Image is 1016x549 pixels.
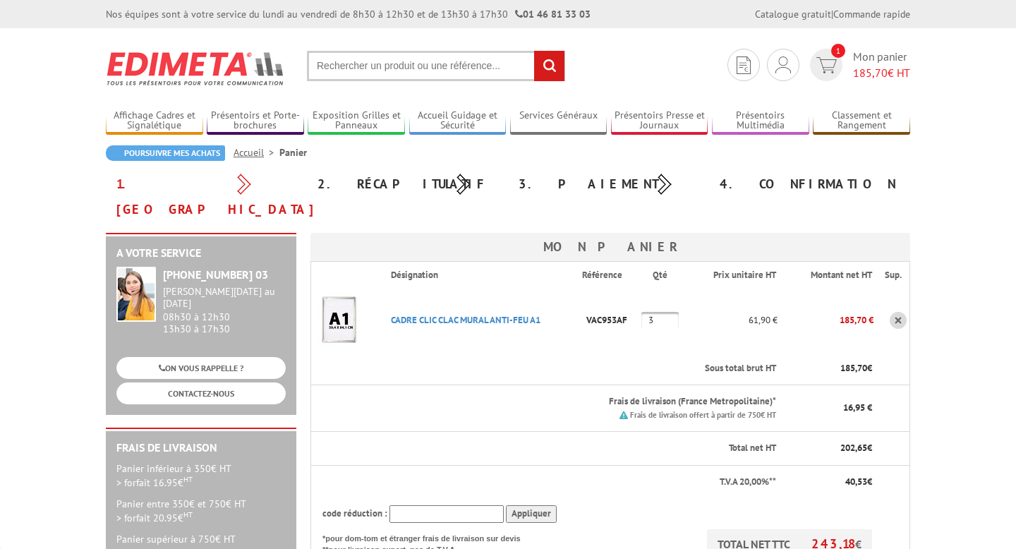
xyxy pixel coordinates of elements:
span: code réduction : [322,507,387,519]
h3: Mon panier [310,233,910,261]
p: 61,90 € [687,308,778,332]
li: Panier [279,145,307,159]
div: 08h30 à 12h30 13h30 à 17h30 [163,286,286,334]
th: Sup. [873,262,909,289]
a: Exposition Grilles et Panneaux [308,109,405,133]
img: devis rapide [737,56,751,74]
div: 1. [GEOGRAPHIC_DATA] [106,171,307,222]
div: | [755,7,910,21]
th: Sous total brut HT [380,352,778,385]
a: CADRE CLIC CLAC MURAL ANTI-FEU A1 [391,314,540,326]
input: Rechercher un produit ou une référence... [307,51,565,81]
a: Accueil Guidage et Sécurité [409,109,507,133]
a: CONTACTEZ-NOUS [116,382,286,404]
p: Panier inférieur à 350€ HT [116,461,286,490]
a: Commande rapide [833,8,910,20]
h2: Frais de Livraison [116,442,286,454]
sup: HT [183,474,193,484]
div: [PERSON_NAME][DATE] au [DATE] [163,286,286,310]
p: € [789,442,872,455]
p: VAC953AF [582,308,641,332]
img: devis rapide [816,57,837,73]
a: Présentoirs et Porte-brochures [207,109,304,133]
span: > forfait 16.95€ [116,476,193,489]
a: Poursuivre mes achats [106,145,225,161]
input: Appliquer [506,505,557,523]
a: Services Généraux [510,109,607,133]
p: Prix unitaire HT [698,269,776,282]
a: Catalogue gratuit [755,8,831,20]
p: Montant net HT [789,269,872,282]
img: Edimeta [106,42,286,95]
span: € HT [853,65,910,81]
img: CADRE CLIC CLAC MURAL ANTI-FEU A1 [311,292,368,349]
span: 185,70 [853,66,888,80]
p: € [789,476,872,489]
span: 185,70 [840,362,867,374]
a: Présentoirs Multimédia [712,109,809,133]
div: 3. Paiement [508,171,709,197]
h2: A votre service [116,247,286,260]
a: ON VOUS RAPPELLE ? [116,357,286,379]
span: 40,53 [845,476,867,488]
p: Panier entre 350€ et 750€ HT [116,497,286,525]
div: Nos équipes sont à votre service du lundi au vendredi de 8h30 à 12h30 et de 13h30 à 17h30 [106,7,591,21]
a: Classement et Rangement [813,109,910,133]
th: Désignation [380,262,582,289]
strong: 01 46 81 33 03 [515,8,591,20]
sup: HT [183,509,193,519]
a: Accueil [234,146,279,159]
span: Mon panier [853,49,910,81]
small: Frais de livraison offert à partir de 750€ HT [630,410,776,420]
a: Affichage Cadres et Signalétique [106,109,203,133]
img: picto.png [619,411,628,419]
img: widget-service.jpg [116,267,156,322]
p: Total net HT [322,442,776,455]
p: Frais de livraison (France Metropolitaine)* [391,395,776,409]
span: 1 [831,44,845,58]
a: devis rapide 1 Mon panier 185,70€ HT [806,49,910,81]
p: 185,70 € [778,308,873,332]
th: Qté [641,262,687,289]
div: 4. Confirmation [709,171,910,197]
div: 2. Récapitulatif [307,171,508,197]
p: Référence [582,269,640,282]
strong: [PHONE_NUMBER] 03 [163,267,268,282]
span: > forfait 20.95€ [116,512,193,524]
span: 16,95 € [843,402,872,414]
p: T.V.A 20,00%** [322,476,776,489]
img: devis rapide [775,56,791,73]
span: 202,65 [840,442,867,454]
p: € [789,362,872,375]
input: rechercher [534,51,564,81]
a: Présentoirs Presse et Journaux [611,109,708,133]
